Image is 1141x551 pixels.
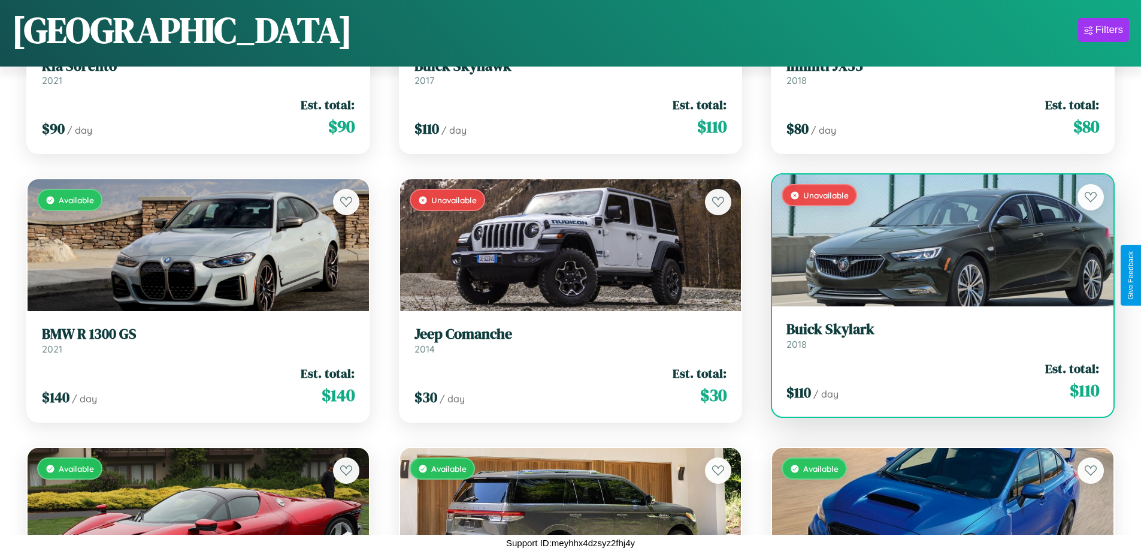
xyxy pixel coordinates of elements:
[322,383,355,407] span: $ 140
[42,326,355,355] a: BMW R 1300 GS2021
[42,343,62,355] span: 2021
[414,326,727,355] a: Jeep Comanche2014
[786,58,1099,87] a: Infiniti JX352018
[803,190,849,200] span: Unavailable
[328,115,355,138] span: $ 90
[697,115,727,138] span: $ 110
[813,388,839,400] span: / day
[414,58,727,87] a: Buick Skyhawk2017
[673,96,727,113] span: Est. total:
[700,383,727,407] span: $ 30
[414,326,727,343] h3: Jeep Comanche
[673,365,727,382] span: Est. total:
[414,343,435,355] span: 2014
[506,535,635,551] p: Support ID: meyhhx4dzsyz2fhj4y
[441,124,467,136] span: / day
[1070,378,1099,402] span: $ 110
[431,195,477,205] span: Unavailable
[301,96,355,113] span: Est. total:
[811,124,836,136] span: / day
[42,74,62,86] span: 2021
[414,387,437,407] span: $ 30
[42,58,355,87] a: Kia Sorento2021
[440,393,465,405] span: / day
[414,119,439,138] span: $ 110
[803,463,839,474] span: Available
[42,387,69,407] span: $ 140
[1095,24,1123,36] div: Filters
[67,124,92,136] span: / day
[786,74,807,86] span: 2018
[59,463,94,474] span: Available
[786,338,807,350] span: 2018
[786,119,809,138] span: $ 80
[1045,96,1099,113] span: Est. total:
[42,326,355,343] h3: BMW R 1300 GS
[301,365,355,382] span: Est. total:
[72,393,97,405] span: / day
[1078,18,1129,42] button: Filters
[414,74,434,86] span: 2017
[786,321,1099,338] h3: Buick Skylark
[431,463,467,474] span: Available
[1127,251,1135,300] div: Give Feedback
[786,321,1099,350] a: Buick Skylark2018
[59,195,94,205] span: Available
[786,383,811,402] span: $ 110
[1073,115,1099,138] span: $ 80
[1045,360,1099,377] span: Est. total:
[42,119,65,138] span: $ 90
[12,5,352,55] h1: [GEOGRAPHIC_DATA]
